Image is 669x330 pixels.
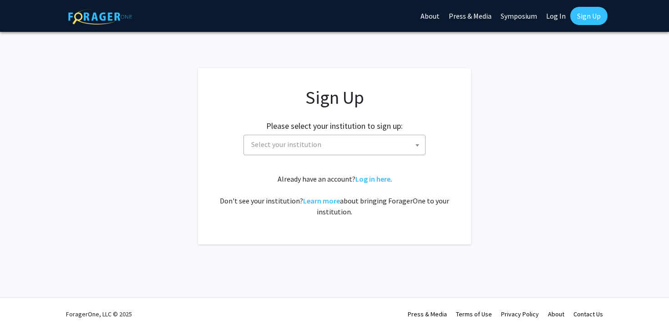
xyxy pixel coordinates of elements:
div: Already have an account? . Don't see your institution? about bringing ForagerOne to your institut... [216,173,453,217]
span: Select your institution [243,135,426,155]
div: ForagerOne, LLC © 2025 [66,298,132,330]
a: Log in here [355,174,390,183]
h2: Please select your institution to sign up: [266,121,403,131]
a: Contact Us [573,310,603,318]
a: About [548,310,564,318]
a: Sign Up [570,7,608,25]
a: Terms of Use [456,310,492,318]
h1: Sign Up [216,86,453,108]
a: Press & Media [408,310,447,318]
span: Select your institution [251,140,321,149]
a: Learn more about bringing ForagerOne to your institution [303,196,340,205]
span: Select your institution [248,135,425,154]
img: ForagerOne Logo [68,9,132,25]
a: Privacy Policy [501,310,539,318]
